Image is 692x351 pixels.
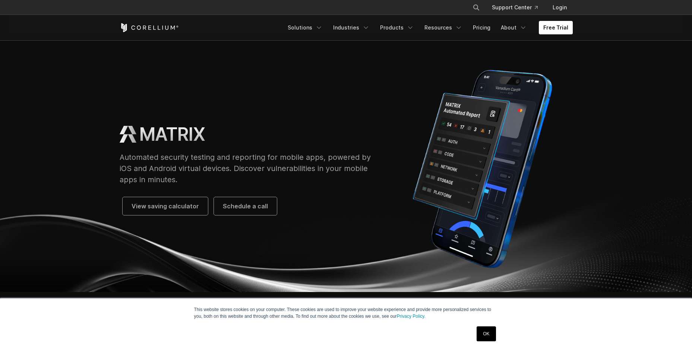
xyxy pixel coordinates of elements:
a: Free Trial [539,21,573,34]
a: Support Center [486,1,544,14]
a: Industries [329,21,374,34]
a: Solutions [283,21,327,34]
a: Resources [420,21,467,34]
a: Corellium Home [120,23,179,32]
a: About [496,21,531,34]
p: This website stores cookies on your computer. These cookies are used to improve your website expe... [194,306,498,320]
a: Login [547,1,573,14]
img: Corellium MATRIX automated report on iPhone showing app vulnerability test results across securit... [392,64,572,274]
a: OK [477,326,496,341]
a: Schedule a call [214,197,277,215]
h1: MATRIX [139,123,205,146]
div: Navigation Menu [283,21,573,34]
a: Privacy Policy. [397,314,426,319]
span: Schedule a call [223,202,268,211]
span: View saving calculator [132,202,199,211]
a: View saving calculator [123,197,208,215]
img: MATRIX Logo [120,126,136,143]
button: Search [470,1,483,14]
div: Navigation Menu [464,1,573,14]
a: Products [376,21,418,34]
p: Automated security testing and reporting for mobile apps, powered by iOS and Android virtual devi... [120,152,378,185]
a: Pricing [468,21,495,34]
